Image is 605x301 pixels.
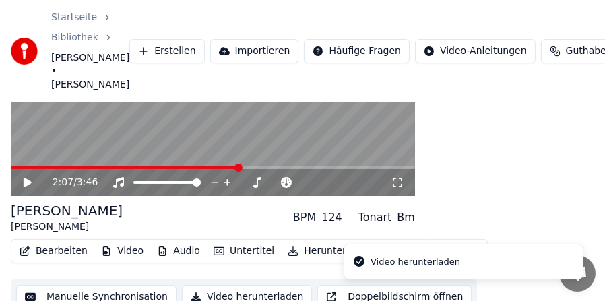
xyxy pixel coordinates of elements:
div: 124 [321,209,342,226]
div: Bm [397,209,415,226]
img: youka [11,38,38,65]
span: 3:46 [77,176,98,189]
button: Häufige Fragen [304,39,410,63]
div: Video herunterladen [371,255,460,269]
button: Video-Anleitungen [415,39,536,63]
button: Untertitel [208,242,280,261]
div: [PERSON_NAME] [11,220,123,234]
div: / [53,176,85,189]
button: Importieren [210,39,299,63]
button: Video [96,242,149,261]
a: Bibliothek [51,31,98,44]
button: Herunterladen [282,242,377,261]
div: [PERSON_NAME] [11,201,123,220]
button: Audio [152,242,205,261]
a: Startseite [51,11,97,24]
button: Erstellen [129,39,204,63]
div: Tonart [358,209,392,226]
div: BPM [293,209,316,226]
span: 2:07 [53,176,73,189]
span: [PERSON_NAME] • [PERSON_NAME] [51,51,129,92]
button: Bearbeiten [14,242,93,261]
nav: breadcrumb [51,11,129,92]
